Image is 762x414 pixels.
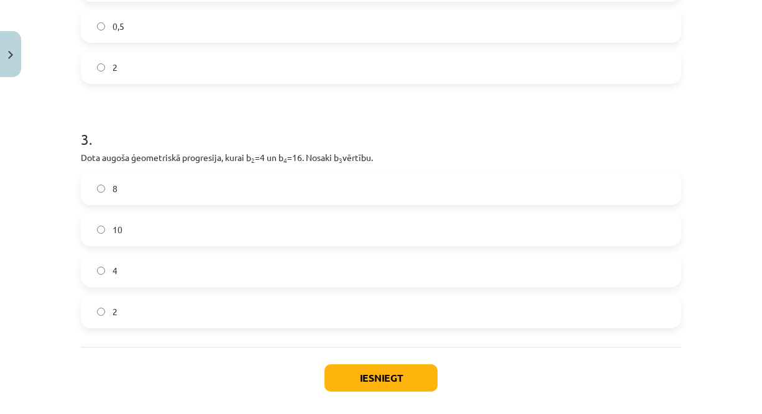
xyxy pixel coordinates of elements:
[81,109,681,147] h1: 3 .
[97,308,105,316] input: 2
[112,223,122,236] span: 10
[112,264,117,277] span: 4
[112,20,124,33] span: 0,5
[97,185,105,193] input: 8
[97,267,105,275] input: 4
[112,305,117,318] span: 2
[97,63,105,71] input: 2
[251,155,255,165] sub: 2
[112,182,117,195] span: 8
[339,155,342,165] sub: 3
[8,51,13,59] img: icon-close-lesson-0947bae3869378f0d4975bcd49f059093ad1ed9edebbc8119c70593378902aed.svg
[97,226,105,234] input: 10
[324,364,438,392] button: Iesniegt
[283,155,287,165] sub: 4
[81,151,681,164] p: Dota augoša ģeometriskā progresija, kurai b =4 un b =16. Nosaki b vērtību.
[112,61,117,74] span: 2
[97,22,105,30] input: 0,5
